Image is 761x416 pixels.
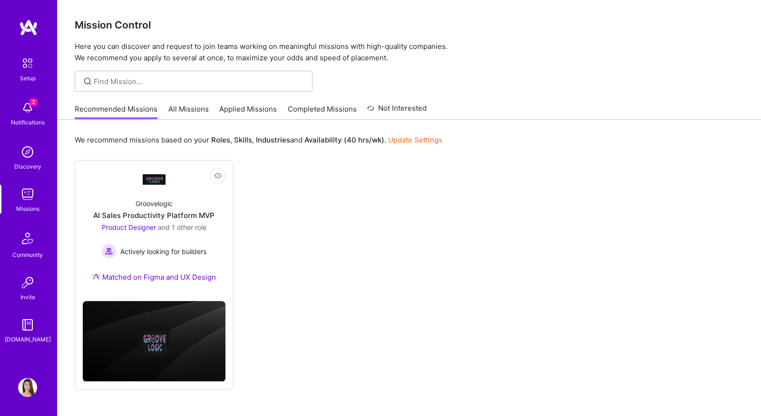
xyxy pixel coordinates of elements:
[136,199,173,208] div: Groovelogic
[18,378,37,397] img: User Avatar
[82,76,93,87] i: icon SearchGrey
[158,223,206,231] span: and 1 other role
[18,315,37,334] img: guide book
[214,172,222,180] i: icon EyeClosed
[83,301,225,381] img: cover
[18,273,37,292] img: Invite
[16,227,39,250] img: Community
[102,223,156,231] span: Product Designer
[20,73,36,83] div: Setup
[5,334,51,344] div: [DOMAIN_NAME]
[94,76,305,86] input: Find Mission...
[75,19,744,31] h3: Mission Control
[18,142,37,161] img: discovery
[75,135,442,145] p: We recommend missions based on your , , and .
[288,104,357,120] a: Completed Missions
[120,246,206,256] span: Actively looking for builders
[234,135,252,144] b: Skills
[219,104,277,120] a: Applied Missions
[75,41,744,64] p: Here you can discover and request to join teams working on meaningful missions with high-quality ...
[143,174,166,184] img: Company Logo
[18,185,37,204] img: teamwork
[12,250,43,260] div: Community
[83,168,225,293] a: Company LogoGroovelogicAI Sales Productivity Platform MVPProduct Designer and 1 other roleActivel...
[18,53,38,73] img: setup
[168,104,209,120] a: All Missions
[304,135,384,144] b: Availability (40 hrs/wk)
[92,272,216,282] div: Matched on Figma and UX Design
[93,210,215,220] div: AI Sales Productivity Platform MVP
[75,104,157,120] a: Recommended Missions
[20,292,35,302] div: Invite
[16,378,39,397] a: User Avatar
[367,103,427,120] a: Not Interested
[256,135,290,144] b: Industries
[101,244,117,259] img: Actively looking for builders
[139,326,169,357] img: Company logo
[388,135,442,144] a: Update Settings
[19,19,38,36] img: logo
[16,204,39,214] div: Missions
[14,161,41,171] div: Discovery
[92,273,100,280] img: Ateam Purple Icon
[29,98,37,106] span: 2
[11,117,45,127] div: Notifications
[18,98,37,117] img: bell
[211,135,230,144] b: Roles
